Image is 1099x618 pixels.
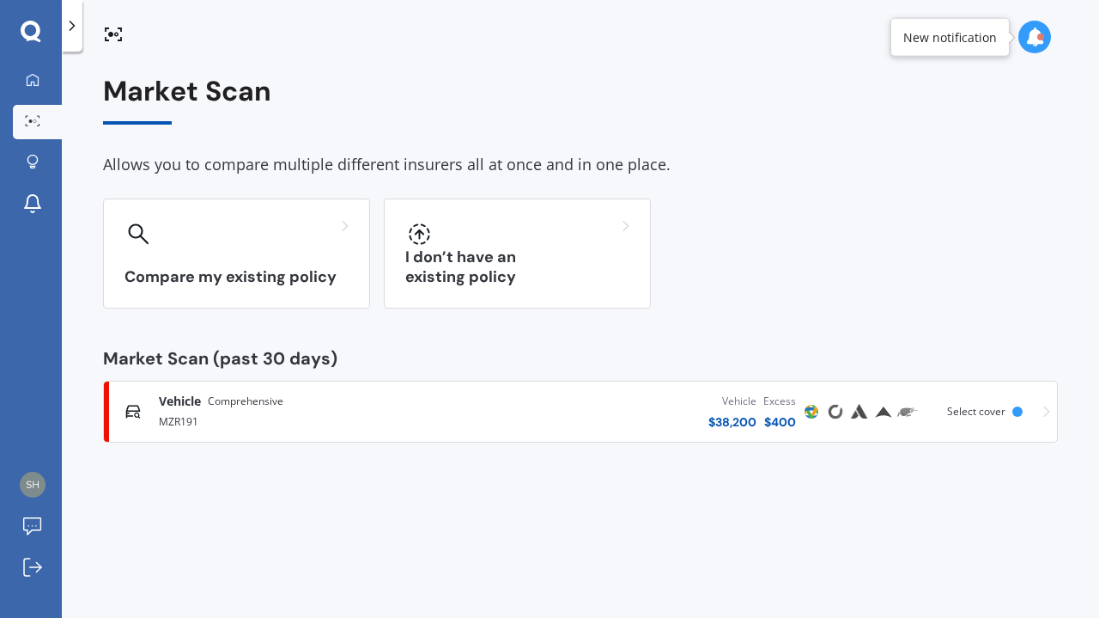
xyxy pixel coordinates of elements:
[405,248,629,287] h3: I don’t have an existing policy
[159,410,462,431] div: MZR191
[20,472,46,498] img: c30b44be6ce390daf679b1f0e9566d51
[708,393,756,410] div: Vehicle
[159,393,201,410] span: Vehicle
[947,404,1005,419] span: Select cover
[849,401,870,422] img: Autosure
[825,401,846,422] img: Cove
[763,413,796,431] div: $ 400
[103,350,1058,367] div: Market Scan (past 30 days)
[708,413,756,431] div: $ 38,200
[897,401,918,422] img: Trade Me Insurance
[103,76,1058,125] div: Market Scan
[103,152,1058,178] div: Allows you to compare multiple different insurers all at once and in one place.
[903,28,997,46] div: New notification
[873,401,894,422] img: Provident
[208,393,283,410] span: Comprehensive
[103,381,1058,443] a: VehicleComprehensiveMZR191Vehicle$38,200Excess$400ProtectaCoveAutosureProvidentTrade Me Insurance...
[763,393,796,410] div: Excess
[801,401,822,422] img: Protecta
[124,267,349,287] h3: Compare my existing policy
